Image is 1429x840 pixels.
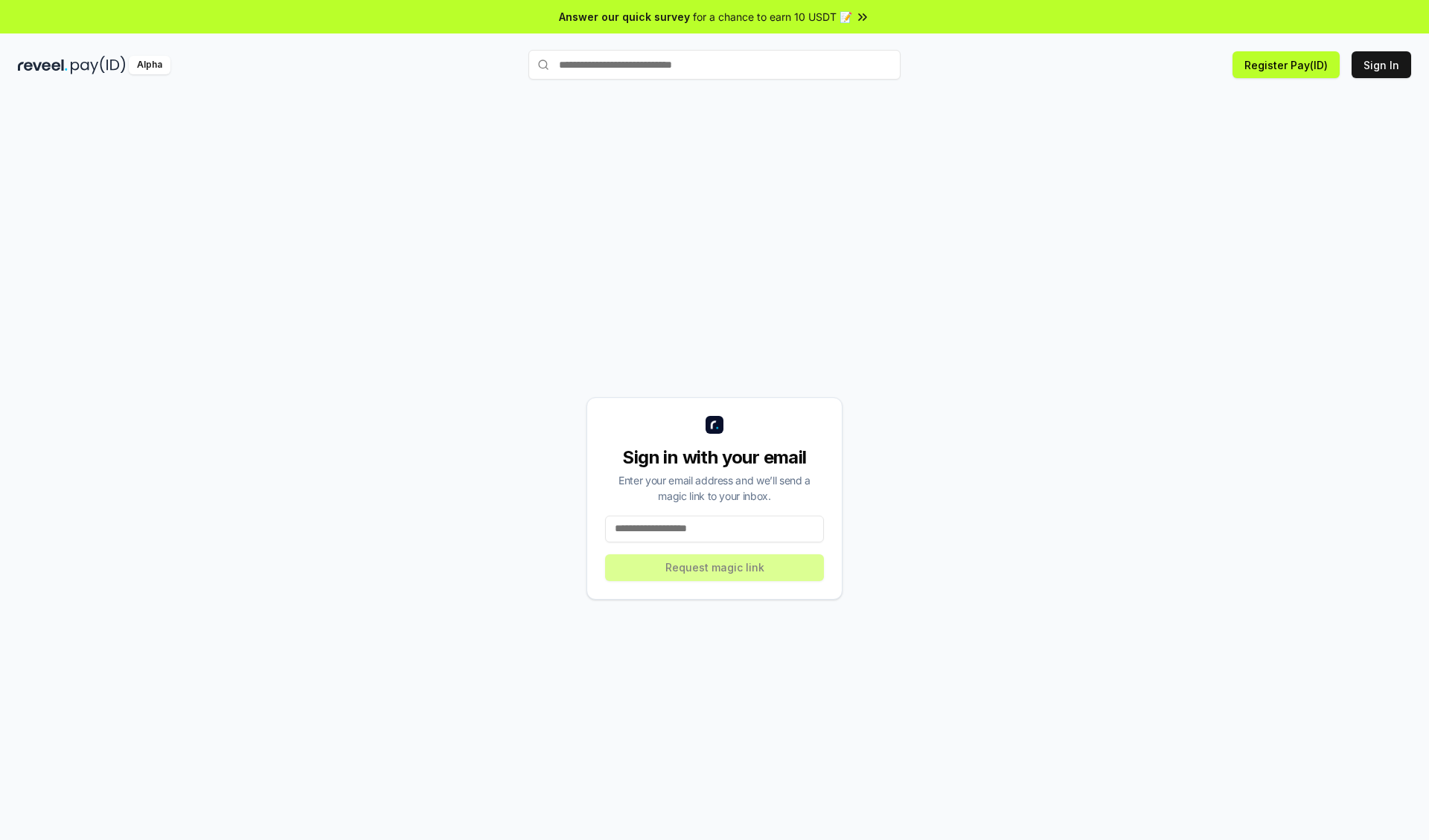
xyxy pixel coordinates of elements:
img: logo_small [706,416,723,434]
div: Sign in with your email [605,446,824,469]
span: for a chance to earn 10 USDT 📝 [693,9,852,25]
img: reveel_dark [18,56,68,74]
button: Register Pay(ID) [1233,51,1340,78]
div: Alpha [129,56,170,74]
div: Enter your email address and we’ll send a magic link to your inbox. [605,472,824,504]
button: Sign In [1352,51,1411,78]
span: Answer our quick survey [559,9,690,25]
img: pay_id [71,56,126,74]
